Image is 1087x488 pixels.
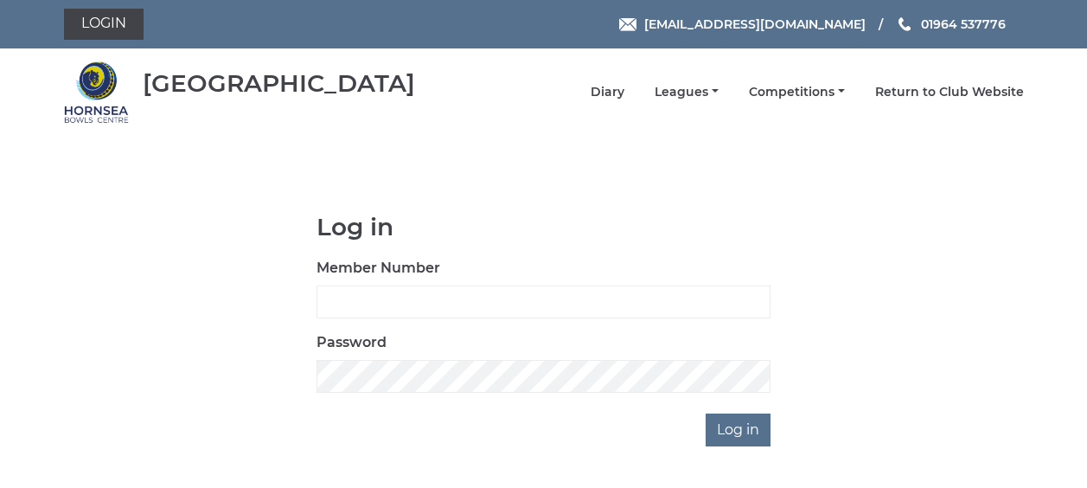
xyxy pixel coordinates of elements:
[591,84,624,100] a: Diary
[619,15,866,34] a: Email [EMAIL_ADDRESS][DOMAIN_NAME]
[317,332,387,353] label: Password
[64,9,144,40] a: Login
[143,70,415,97] div: [GEOGRAPHIC_DATA]
[706,414,770,446] input: Log in
[655,84,719,100] a: Leagues
[749,84,845,100] a: Competitions
[619,18,636,31] img: Email
[921,16,1006,32] span: 01964 537776
[64,60,129,125] img: Hornsea Bowls Centre
[644,16,866,32] span: [EMAIL_ADDRESS][DOMAIN_NAME]
[875,84,1024,100] a: Return to Club Website
[317,214,770,241] h1: Log in
[317,258,440,279] label: Member Number
[898,17,911,31] img: Phone us
[896,15,1006,34] a: Phone us 01964 537776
